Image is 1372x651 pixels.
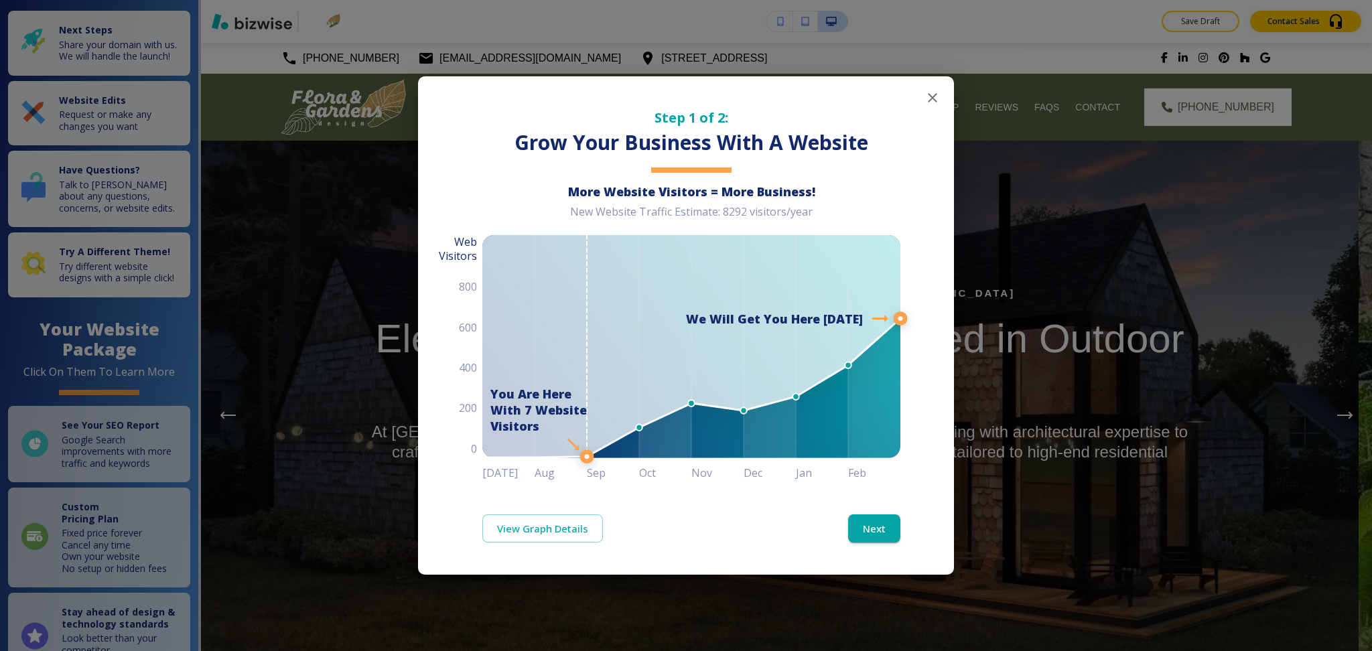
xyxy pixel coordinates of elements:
[482,129,900,157] h3: Grow Your Business With A Website
[482,184,900,200] h6: More Website Visitors = More Business!
[482,463,535,482] h6: [DATE]
[848,463,900,482] h6: Feb
[587,463,639,482] h6: Sep
[744,463,796,482] h6: Dec
[639,463,691,482] h6: Oct
[535,463,587,482] h6: Aug
[482,514,603,542] a: View Graph Details
[848,514,900,542] button: Next
[482,108,900,127] h5: Step 1 of 2:
[482,205,900,230] div: New Website Traffic Estimate: 8292 visitors/year
[691,463,744,482] h6: Nov
[796,463,848,482] h6: Jan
